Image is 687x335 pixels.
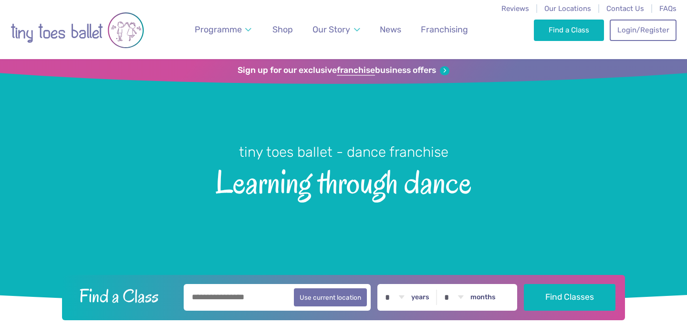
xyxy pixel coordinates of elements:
[659,4,677,13] a: FAQs
[17,162,670,200] span: Learning through dance
[238,65,449,76] a: Sign up for our exclusivefranchisebusiness offers
[524,284,616,311] button: Find Classes
[470,293,496,302] label: months
[610,20,677,41] a: Login/Register
[190,19,256,41] a: Programme
[337,65,375,76] strong: franchise
[272,24,293,34] span: Shop
[416,19,472,41] a: Franchising
[380,24,401,34] span: News
[411,293,429,302] label: years
[294,288,367,306] button: Use current location
[544,4,591,13] a: Our Locations
[195,24,242,34] span: Programme
[312,24,350,34] span: Our Story
[421,24,468,34] span: Franchising
[534,20,604,41] a: Find a Class
[375,19,406,41] a: News
[606,4,644,13] a: Contact Us
[72,284,177,308] h2: Find a Class
[501,4,529,13] a: Reviews
[308,19,364,41] a: Our Story
[268,19,297,41] a: Shop
[10,6,144,54] img: tiny toes ballet
[239,144,448,160] small: tiny toes ballet - dance franchise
